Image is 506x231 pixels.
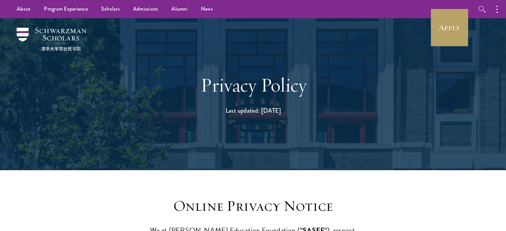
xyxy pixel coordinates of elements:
[431,9,468,46] a: Apply
[138,73,368,97] h1: Privacy Policy
[138,105,368,116] h1: Last updated: [DATE]
[17,28,86,51] img: Schwarzman Scholars
[150,197,356,215] h3: Online Privacy Notice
